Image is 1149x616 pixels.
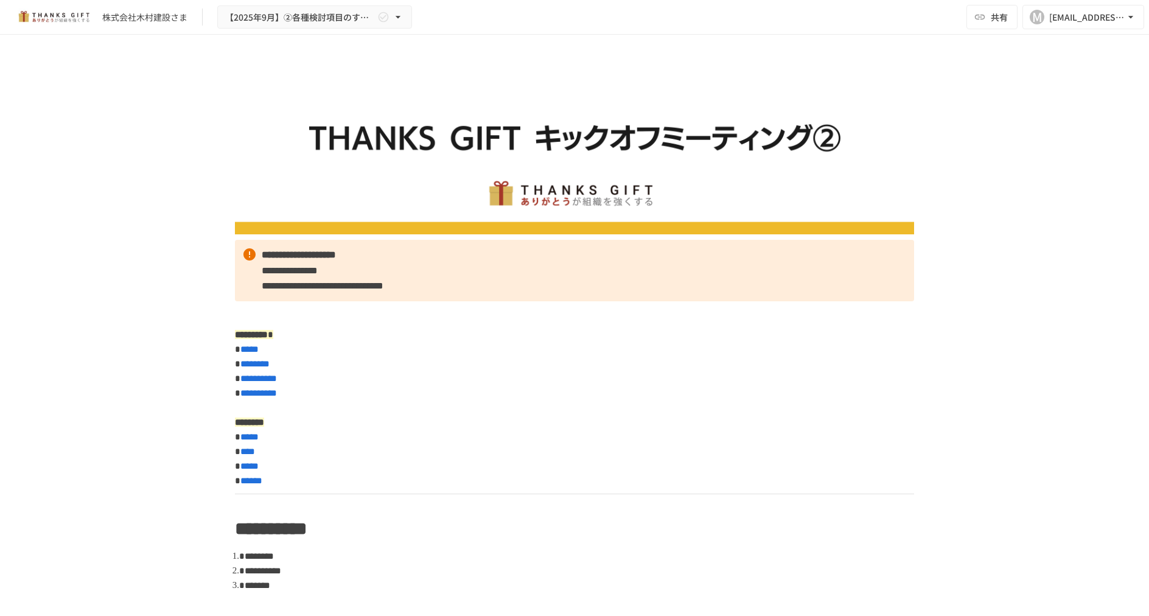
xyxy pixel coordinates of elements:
span: 【2025年9月】②各種検討項目のすり合わせ/ THANKS GIFTキックオフMTG [225,10,375,25]
div: M [1030,10,1044,24]
img: DQqB4zCuRvHwOxrHXRba0Qwl6GF0LhVVkzBhhMhROoq [235,65,914,234]
div: [EMAIL_ADDRESS][DOMAIN_NAME] [1049,10,1125,25]
button: M[EMAIL_ADDRESS][DOMAIN_NAME] [1022,5,1144,29]
img: mMP1OxWUAhQbsRWCurg7vIHe5HqDpP7qZo7fRoNLXQh [15,7,93,27]
button: 共有 [966,5,1018,29]
span: 共有 [991,10,1008,24]
div: 株式会社木村建設さま [102,11,187,24]
button: 【2025年9月】②各種検討項目のすり合わせ/ THANKS GIFTキックオフMTG [217,5,412,29]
